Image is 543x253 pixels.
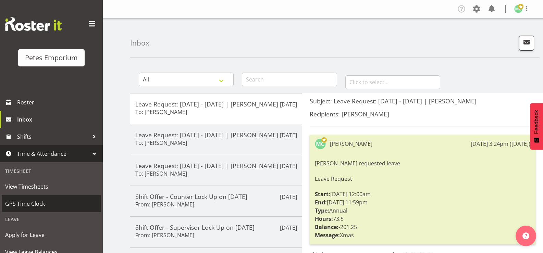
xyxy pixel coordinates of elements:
[280,193,297,201] p: [DATE]
[315,223,338,231] strong: Balance:
[345,75,440,89] input: Click to select...
[2,164,101,178] div: Timesheet
[5,230,98,240] span: Apply for Leave
[5,17,62,31] img: Rosterit website logo
[5,199,98,209] span: GPS Time Clock
[2,195,101,212] a: GPS Time Clock
[315,190,330,198] strong: Start:
[17,149,89,159] span: Time & Attendance
[471,140,530,148] div: [DATE] 3:24pm ([DATE])
[530,103,543,150] button: Feedback - Show survey
[280,162,297,170] p: [DATE]
[135,193,297,200] h5: Shift Offer - Counter Lock Up on [DATE]
[315,231,340,239] strong: Message:
[315,199,327,206] strong: End:
[17,131,89,142] span: Shifts
[135,224,297,231] h5: Shift Offer - Supervisor Lock Up on [DATE]
[135,201,194,208] h6: From: [PERSON_NAME]
[514,5,522,13] img: melissa-cowen2635.jpg
[280,100,297,109] p: [DATE]
[17,97,99,107] span: Roster
[522,232,529,239] img: help-xxl-2.png
[17,114,99,125] span: Inbox
[135,170,187,177] h6: To: [PERSON_NAME]
[2,226,101,243] a: Apply for Leave
[280,131,297,139] p: [DATE]
[280,224,297,232] p: [DATE]
[135,162,297,169] h5: Leave Request: [DATE] - [DATE] | [PERSON_NAME]
[310,110,535,118] h5: Recipients: [PERSON_NAME]
[135,232,194,239] h6: From: [PERSON_NAME]
[310,97,535,105] h5: Subject: Leave Request: [DATE] - [DATE] | [PERSON_NAME]
[5,181,98,192] span: View Timesheets
[315,215,333,223] strong: Hours:
[330,140,372,148] div: [PERSON_NAME]
[135,100,297,108] h5: Leave Request: [DATE] - [DATE] | [PERSON_NAME]
[135,139,187,146] h6: To: [PERSON_NAME]
[315,176,530,182] h6: Leave Request
[135,131,297,139] h5: Leave Request: [DATE] - [DATE] | [PERSON_NAME]
[130,39,149,47] h4: Inbox
[242,73,337,86] input: Search
[533,110,540,134] span: Feedback
[135,109,187,115] h6: To: [PERSON_NAME]
[315,207,329,214] strong: Type:
[315,138,326,149] img: melissa-cowen2635.jpg
[25,53,78,63] div: Petes Emporium
[315,157,530,241] div: [PERSON_NAME] requested leave [DATE] 12:00am [DATE] 11:59pm Annual 73.5 -201.25 Xmas
[2,178,101,195] a: View Timesheets
[2,212,101,226] div: Leave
